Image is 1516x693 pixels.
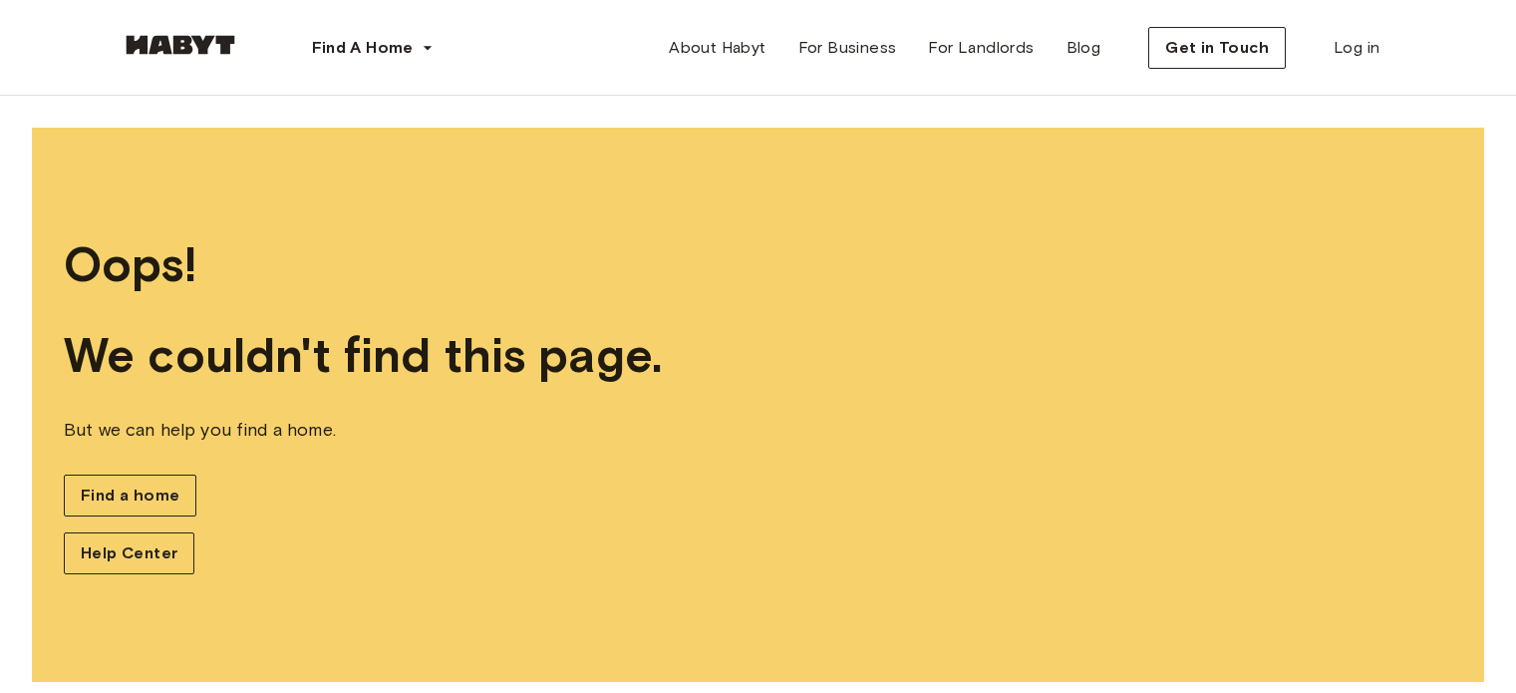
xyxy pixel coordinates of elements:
a: For Business [782,28,913,68]
span: But we can help you find a home. [64,417,1452,443]
button: Get in Touch [1148,27,1286,69]
span: We couldn't find this page. [64,326,1452,385]
span: About Habyt [669,36,765,60]
img: Habyt [121,35,240,55]
span: Log in [1334,36,1379,60]
span: Find A Home [312,36,414,60]
span: Blog [1066,36,1101,60]
a: For Landlords [912,28,1050,68]
a: Blog [1051,28,1117,68]
a: Log in [1318,28,1395,68]
a: Help Center [64,532,194,574]
button: Find A Home [296,28,450,68]
span: Help Center [81,541,177,565]
span: Oops! [64,235,1452,294]
span: For Business [798,36,897,60]
span: Find a home [81,484,179,508]
span: Get in Touch [1165,36,1269,60]
a: Find a home [64,475,196,517]
a: About Habyt [653,28,781,68]
span: For Landlords [928,36,1034,60]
